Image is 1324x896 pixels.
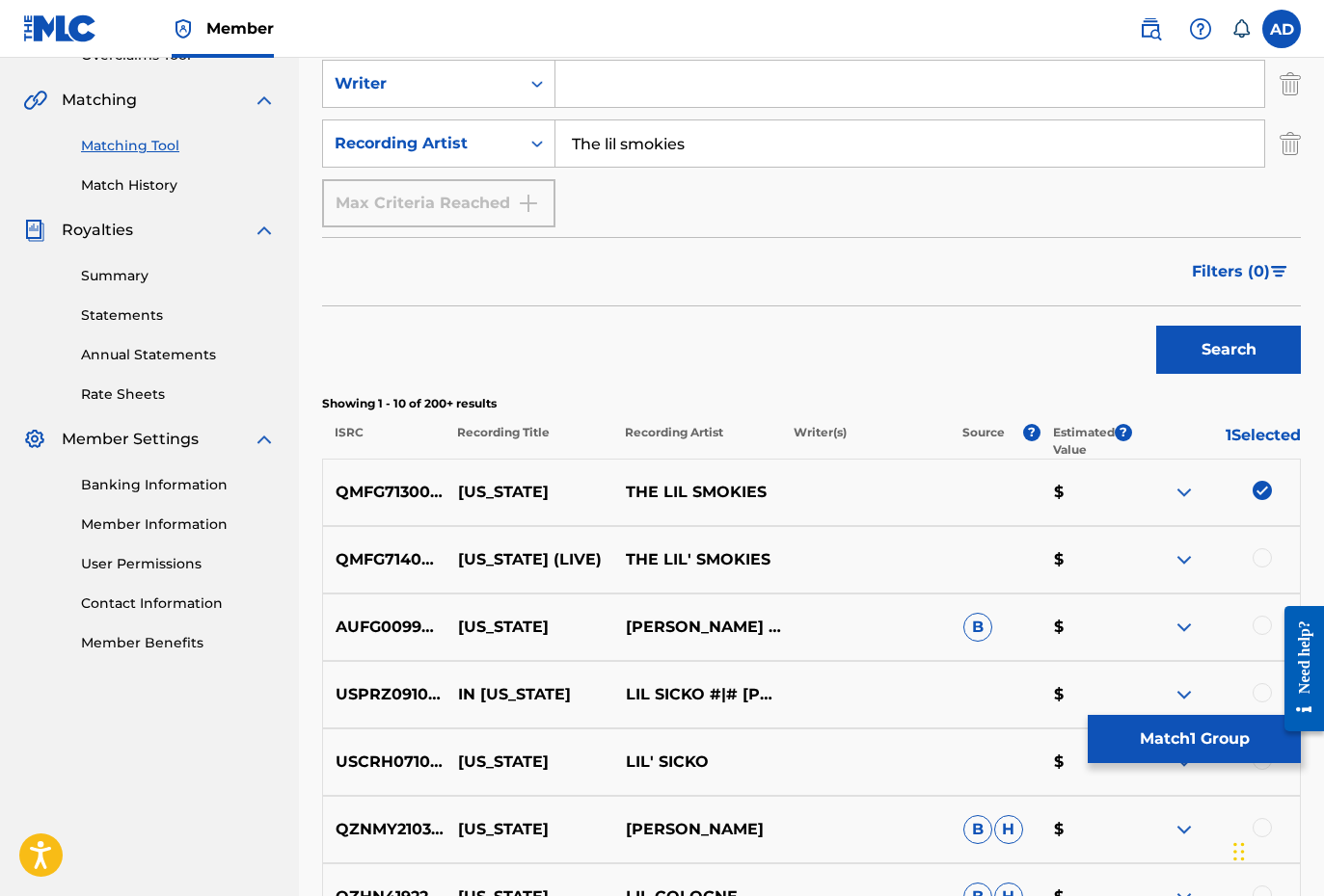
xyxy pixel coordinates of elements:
p: Showing 1 - 10 of 200+ results [322,395,1301,412]
img: expand [1173,548,1196,571]
div: Writer [335,72,508,95]
iframe: Resource Center [1270,590,1324,749]
img: expand [253,89,276,112]
img: help [1189,17,1212,40]
a: Banking Information [81,475,276,495]
p: IN [US_STATE] [445,683,613,706]
a: Member Benefits [81,633,276,653]
p: [PERSON_NAME] & THE LIL HUSSY'S [613,616,782,639]
a: Match History [81,175,276,196]
p: LIL SICKO #|# [PERSON_NAME] #|# THE GRIM [613,683,782,706]
a: Rate Sheets [81,384,276,405]
img: Delete Criterion [1280,119,1301,168]
p: USPRZ0910026 [323,683,445,706]
img: Matching [23,89,47,112]
a: Public Search [1131,10,1170,48]
span: H [994,815,1023,844]
div: Notifications [1231,19,1251,39]
span: Royalties [62,219,133,242]
p: QZNMY2103358 [323,818,445,841]
p: [US_STATE] [445,616,613,639]
p: USCRH0710094 [323,751,445,774]
a: Matching Tool [81,136,276,156]
div: User Menu [1262,10,1301,48]
span: Filters ( 0 ) [1192,260,1270,283]
p: $ [1040,481,1131,504]
p: QMFG71300003 [323,481,445,504]
button: Search [1156,326,1301,374]
p: Recording Title [444,424,612,459]
img: expand [1173,818,1196,841]
img: Top Rightsholder [172,17,195,40]
p: Estimated Value [1053,424,1115,459]
img: expand [1173,481,1196,504]
img: deselect [1253,481,1272,500]
a: Annual Statements [81,345,276,365]
p: THE LIL' SMOKIES [613,548,782,571]
p: $ [1040,751,1131,774]
span: Member Settings [62,428,199,451]
img: Delete Criterion [1280,60,1301,108]
iframe: Chat Widget [1228,804,1324,896]
img: expand [1173,616,1196,639]
img: Member Settings [23,428,46,451]
p: $ [1040,818,1131,841]
p: $ [1040,548,1131,571]
span: ? [1023,424,1040,441]
a: Statements [81,305,276,326]
p: [US_STATE] [445,751,613,774]
div: Recording Artist [335,132,508,155]
p: LIL' SICKO [613,751,782,774]
button: Filters (0) [1180,248,1301,296]
div: Help [1181,10,1220,48]
p: Source [962,424,1005,459]
span: B [963,613,992,642]
p: [PERSON_NAME] [613,818,782,841]
p: QMFG71400021 [323,548,445,571]
span: Matching [62,89,137,112]
p: [US_STATE] (LIVE) [445,548,613,571]
img: expand [253,428,276,451]
img: filter [1271,266,1287,277]
a: User Permissions [81,554,276,574]
p: ISRC [322,424,444,459]
p: [US_STATE] [445,818,613,841]
p: 1 Selected [1132,424,1301,459]
img: Royalties [23,219,46,242]
a: Contact Information [81,593,276,614]
button: Match1 Group [1088,715,1301,763]
div: Drag [1233,823,1245,881]
span: B [963,815,992,844]
img: expand [1173,683,1196,706]
img: expand [253,219,276,242]
a: Member Information [81,514,276,535]
p: Writer(s) [781,424,950,459]
img: MLC Logo [23,14,97,42]
img: search [1139,17,1162,40]
a: Summary [81,266,276,286]
span: Member [206,17,274,40]
span: ? [1115,424,1132,441]
p: $ [1040,683,1131,706]
p: Recording Artist [612,424,781,459]
p: $ [1040,616,1131,639]
p: [US_STATE] [445,481,613,504]
p: AUFG00994001 [323,616,445,639]
p: THE LIL SMOKIES [613,481,782,504]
